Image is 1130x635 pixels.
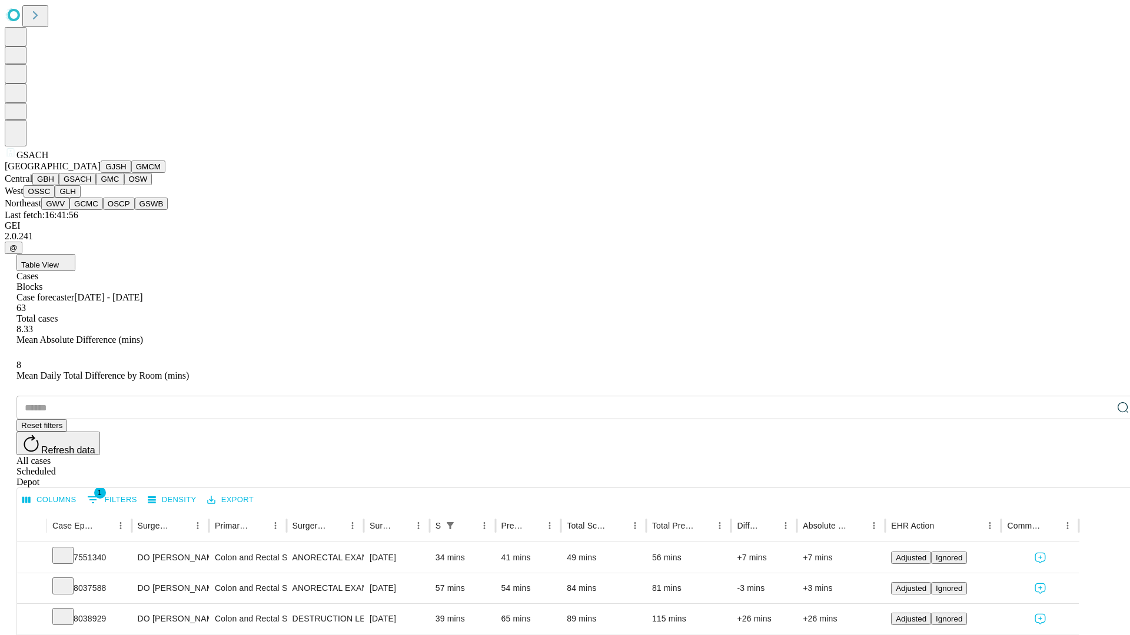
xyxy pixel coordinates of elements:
[52,543,126,573] div: 7551340
[41,198,69,210] button: GWV
[5,161,101,171] span: [GEOGRAPHIC_DATA]
[138,604,203,634] div: DO [PERSON_NAME] Do
[215,543,280,573] div: Colon and Rectal Surgery
[41,445,95,455] span: Refresh data
[16,150,48,160] span: GSACH
[370,604,424,634] div: [DATE]
[267,517,284,534] button: Menu
[112,517,129,534] button: Menu
[138,573,203,603] div: DO [PERSON_NAME] Do
[436,543,490,573] div: 34 mins
[436,573,490,603] div: 57 mins
[52,521,95,530] div: Case Epic Id
[5,210,78,220] span: Last fetch: 16:41:56
[293,573,358,603] div: ANORECTAL EXAM UNDER ANESTHESIA
[394,517,410,534] button: Sort
[293,604,358,634] div: DESTRUCTION LESION ANUS SIMPLE EXCISION
[52,604,126,634] div: 8038929
[5,198,41,208] span: Northeast
[124,173,152,185] button: OSW
[24,185,55,198] button: OSSC
[59,173,96,185] button: GSACH
[501,604,556,634] div: 65 mins
[293,521,327,530] div: Surgery Name
[737,604,791,634] div: +26 mins
[16,370,189,380] span: Mean Daily Total Difference by Room (mins)
[803,604,879,634] div: +26 mins
[982,517,998,534] button: Menu
[1059,517,1076,534] button: Menu
[695,517,712,534] button: Sort
[525,517,541,534] button: Sort
[501,573,556,603] div: 54 mins
[96,173,124,185] button: GMC
[16,313,58,323] span: Total cases
[84,490,140,509] button: Show filters
[21,260,59,269] span: Table View
[866,517,882,534] button: Menu
[5,186,24,196] span: West
[737,573,791,603] div: -3 mins
[52,573,126,603] div: 8037588
[69,198,103,210] button: GCMC
[501,521,524,530] div: Predicted In Room Duration
[652,573,726,603] div: 81 mins
[712,517,728,534] button: Menu
[501,543,556,573] div: 41 mins
[442,517,458,534] div: 1 active filter
[101,161,131,173] button: GJSH
[891,521,934,530] div: EHR Action
[103,198,135,210] button: OSCP
[16,360,21,370] span: 8
[896,614,926,623] span: Adjusted
[803,521,848,530] div: Absolute Difference
[138,521,172,530] div: Surgeon Name
[293,543,358,573] div: ANORECTAL EXAM UNDER ANESTHESIA
[436,521,441,530] div: Scheduled In Room Duration
[410,517,427,534] button: Menu
[215,604,280,634] div: Colon and Rectal Surgery
[215,521,249,530] div: Primary Service
[16,324,33,334] span: 8.33
[567,543,640,573] div: 49 mins
[896,553,926,562] span: Adjusted
[23,609,41,630] button: Expand
[935,517,952,534] button: Sort
[21,421,62,430] span: Reset filters
[96,517,112,534] button: Sort
[737,543,791,573] div: +7 mins
[891,552,931,564] button: Adjusted
[145,491,200,509] button: Density
[23,579,41,599] button: Expand
[803,543,879,573] div: +7 mins
[5,242,22,254] button: @
[328,517,344,534] button: Sort
[652,604,726,634] div: 115 mins
[931,552,967,564] button: Ignored
[74,292,142,302] span: [DATE] - [DATE]
[567,573,640,603] div: 84 mins
[891,613,931,625] button: Adjusted
[9,243,18,252] span: @
[135,198,168,210] button: GSWB
[370,521,393,530] div: Surgery Date
[16,303,26,313] span: 63
[370,543,424,573] div: [DATE]
[215,573,280,603] div: Colon and Rectal Surgery
[131,161,165,173] button: GMCM
[476,517,493,534] button: Menu
[803,573,879,603] div: +3 mins
[190,517,206,534] button: Menu
[204,491,257,509] button: Export
[16,254,75,271] button: Table View
[652,521,694,530] div: Total Predicted Duration
[436,604,490,634] div: 39 mins
[16,432,100,455] button: Refresh data
[610,517,627,534] button: Sort
[652,543,726,573] div: 56 mins
[251,517,267,534] button: Sort
[16,335,143,345] span: Mean Absolute Difference (mins)
[55,185,80,198] button: GLH
[19,491,79,509] button: Select columns
[442,517,458,534] button: Show filters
